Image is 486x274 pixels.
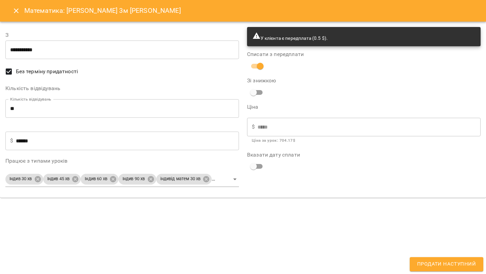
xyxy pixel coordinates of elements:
div: Індив 60 хв [81,174,118,185]
label: Кількість відвідувань [5,86,239,91]
span: Продати наступний [417,260,476,269]
span: У клієнта є передплата (0.5 $). [252,35,328,41]
button: Продати наступний [410,257,483,271]
button: Close [8,3,24,19]
label: З [5,32,239,38]
div: індивід матем 30 хв [156,174,212,185]
span: Індив 90 хв [118,176,149,182]
div: Індив 30 хв [5,174,43,185]
h6: Математика: [PERSON_NAME] 3м [PERSON_NAME] [24,5,181,16]
label: Зі знижкою [247,78,325,83]
b: Ціна за урок : 704.17 $ [252,138,295,143]
label: Списати з передплати [247,52,481,57]
span: Без терміну придатності [16,67,78,76]
span: Індив 30 хв [5,176,36,182]
span: Індив 45 хв [43,176,74,182]
label: Ціна [247,104,481,110]
div: Індив 45 хв [43,174,81,185]
div: Індив 90 хв [118,174,156,185]
p: $ [252,123,255,131]
label: Вказати дату сплати [247,152,481,158]
div: Індив 30 хвІндив 45 хвІндив 60 хвІндив 90 хвіндивід матем 30 хвіндивід матем 45 хв [5,172,239,187]
p: $ [10,137,13,145]
span: Індив 60 хв [81,176,111,182]
span: індивід матем 45 хв [212,176,260,182]
span: індивід матем 30 хв [156,176,205,182]
label: Працює з типами уроків [5,158,239,164]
